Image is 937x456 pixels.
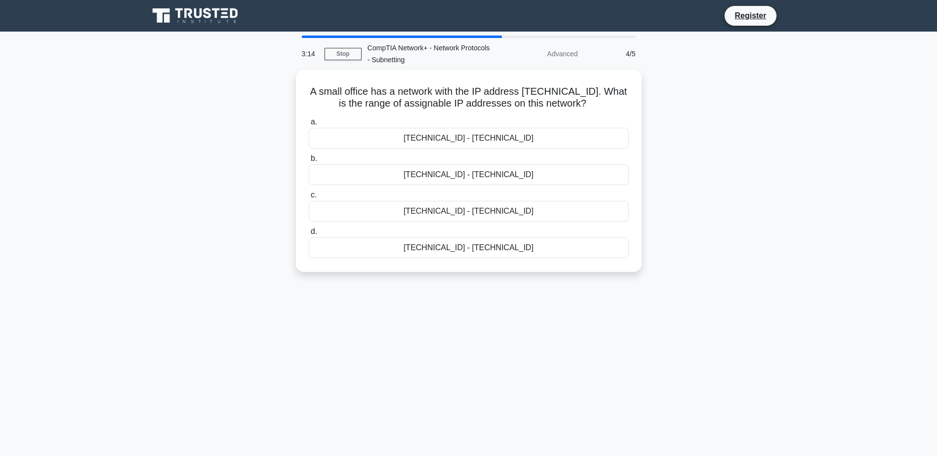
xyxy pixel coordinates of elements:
[729,9,772,22] a: Register
[311,117,317,126] span: a.
[497,44,584,64] div: Advanced
[308,85,630,110] h5: A small office has a network with the IP address [TECHNICAL_ID]. What is the range of assignable ...
[296,44,325,64] div: 3:14
[309,237,629,258] div: [TECHNICAL_ID] - [TECHNICAL_ID]
[311,190,317,199] span: c.
[311,227,317,235] span: d.
[311,154,317,162] span: b.
[309,164,629,185] div: [TECHNICAL_ID] - [TECHNICAL_ID]
[309,201,629,222] div: [TECHNICAL_ID] - [TECHNICAL_ID]
[362,38,497,70] div: CompTIA Network+ - Network Protocols - Subnetting
[584,44,642,64] div: 4/5
[309,128,629,149] div: [TECHNICAL_ID] - [TECHNICAL_ID]
[325,48,362,60] a: Stop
